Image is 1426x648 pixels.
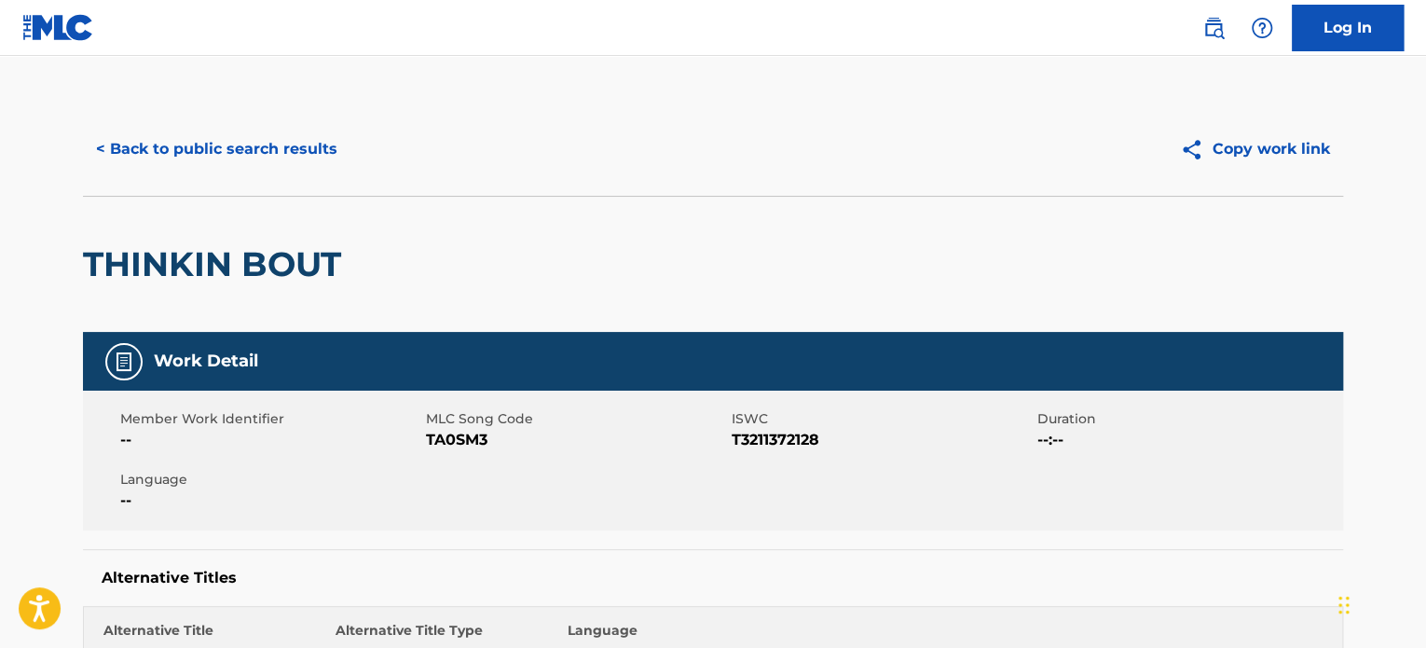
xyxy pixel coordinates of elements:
[426,429,727,451] span: TA0SM3
[1243,9,1281,47] div: Help
[83,126,350,172] button: < Back to public search results
[1167,126,1343,172] button: Copy work link
[1180,138,1213,161] img: Copy work link
[1251,17,1273,39] img: help
[1338,577,1350,633] div: Drag
[120,409,421,429] span: Member Work Identifier
[1292,5,1404,51] a: Log In
[1037,409,1338,429] span: Duration
[120,470,421,489] span: Language
[426,409,727,429] span: MLC Song Code
[102,569,1324,587] h5: Alternative Titles
[83,243,350,285] h2: THINKIN BOUT
[1202,17,1225,39] img: search
[120,429,421,451] span: --
[732,429,1033,451] span: T3211372128
[1037,429,1338,451] span: --:--
[113,351,135,373] img: Work Detail
[154,351,258,372] h5: Work Detail
[1333,558,1426,648] iframe: Chat Widget
[732,409,1033,429] span: ISWC
[22,14,94,41] img: MLC Logo
[120,489,421,512] span: --
[1195,9,1232,47] a: Public Search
